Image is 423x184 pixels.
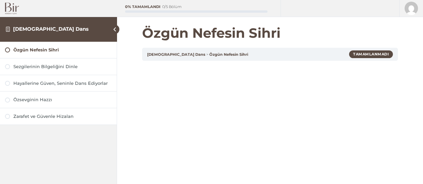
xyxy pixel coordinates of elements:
div: Hayallerine Güven, Seninle Dans Ediyorlar [13,80,112,86]
div: Zarafet ve Güvenle Hizalan [13,113,112,120]
a: Zarafet ve Güvenle Hizalan [5,113,112,120]
a: [DEMOGRAPHIC_DATA] Dans [13,26,89,32]
a: Özgün Nefesin Sihri [209,52,248,57]
div: Özsevginin Hazzı [13,97,112,103]
a: Özsevginin Hazzı [5,97,112,103]
img: Bir Logo [5,3,19,14]
a: Sezgilerinin Bilgeliğini Dinle [5,63,112,70]
div: Özgün Nefesin Sihri [13,47,112,53]
div: 0% Tamamlandı [125,5,161,9]
h1: Özgün Nefesin Sihri [142,25,398,41]
a: Özgün Nefesin Sihri [5,47,112,53]
div: Tamamlanmadı [349,50,393,58]
a: [DEMOGRAPHIC_DATA] Dans [147,52,205,57]
div: 0/5 Bölüm [162,5,182,9]
a: Hayallerine Güven, Seninle Dans Ediyorlar [5,80,112,86]
div: Sezgilerinin Bilgeliğini Dinle [13,63,112,70]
